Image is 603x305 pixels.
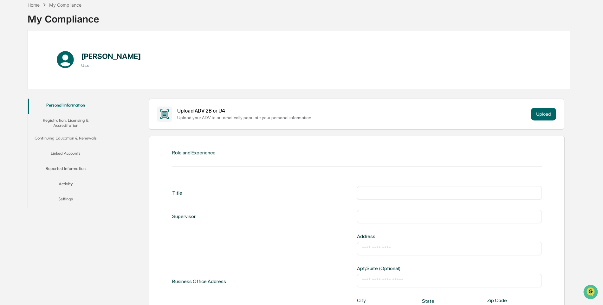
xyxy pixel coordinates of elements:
span: Data Lookup [13,92,40,98]
button: Reported Information [28,162,104,177]
div: My Compliance [49,2,81,8]
div: Apt/Suite (Optional) [357,265,440,271]
iframe: Open customer support [583,284,600,301]
div: 🖐️ [6,81,11,86]
div: Start new chat [22,49,104,55]
button: Registration, Licensing & Accreditation [28,114,104,132]
div: Home [28,2,40,8]
div: Zip Code [487,297,512,303]
button: Activity [28,177,104,192]
a: 🔎Data Lookup [4,89,42,101]
a: 🗄️Attestations [43,77,81,89]
img: 1746055101610-c473b297-6a78-478c-a979-82029cc54cd1 [6,49,18,60]
div: Address [357,233,440,239]
div: Title [172,186,182,199]
button: Upload [531,108,556,120]
div: 🔎 [6,93,11,98]
h1: [PERSON_NAME] [81,52,141,61]
div: Role and Experience [172,150,216,156]
p: How can we help? [6,13,115,23]
div: Upload your ADV to automatically populate your personal information. [177,115,528,120]
button: Personal Information [28,99,104,114]
span: Preclearance [13,80,41,86]
button: Settings [28,192,104,208]
div: We're available if you need us! [22,55,80,60]
span: Attestations [52,80,79,86]
a: 🖐️Preclearance [4,77,43,89]
div: State [422,298,447,304]
button: Continuing Education & Renewals [28,132,104,147]
div: Supervisor [172,210,196,223]
div: City [357,297,382,303]
h3: User [81,63,141,68]
div: Upload ADV 2B or U4 [177,108,528,114]
button: Linked Accounts [28,147,104,162]
span: Pylon [63,107,77,112]
a: Powered byPylon [45,107,77,112]
div: secondary tabs example [28,99,104,208]
button: Start new chat [108,50,115,58]
div: My Compliance [28,8,99,25]
div: 🗄️ [46,81,51,86]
